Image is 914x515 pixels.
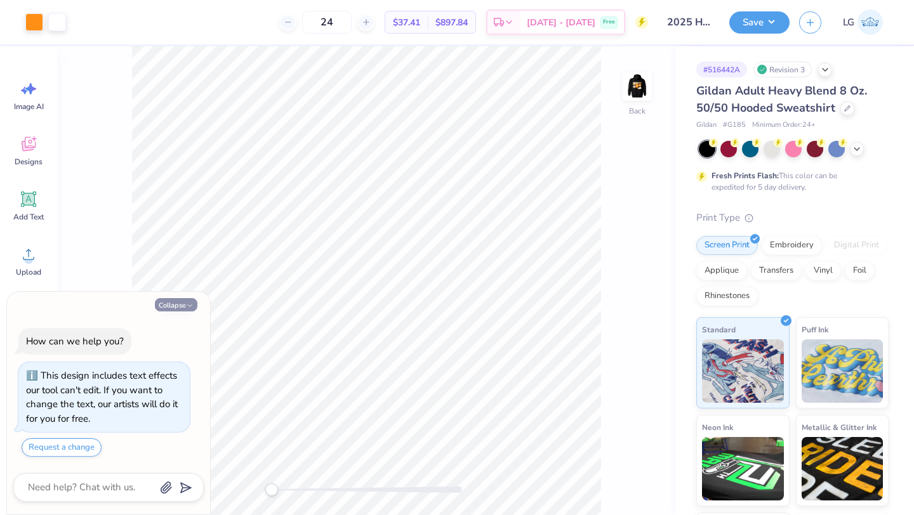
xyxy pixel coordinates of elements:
span: Metallic & Glitter Ink [802,420,877,434]
div: Digital Print [826,236,887,255]
button: Request a change [22,438,102,457]
span: Neon Ink [702,420,733,434]
button: Collapse [155,298,197,311]
div: Accessibility label [265,483,278,496]
img: Puff Ink [802,339,884,403]
span: [DATE] - [DATE] [527,16,595,29]
div: This design includes text effects our tool can't edit. If you want to change the text, our artist... [26,369,178,425]
span: Gildan Adult Heavy Blend 8 Oz. 50/50 Hooded Sweatshirt [696,83,867,115]
span: Add Text [13,212,44,222]
div: This color can be expedited for 5 day delivery. [712,170,868,193]
span: Gildan [696,120,717,131]
input: Untitled Design [658,10,720,35]
span: Designs [15,157,43,167]
button: Save [729,11,790,34]
span: $37.41 [393,16,420,29]
span: Standard [702,323,736,336]
div: Print Type [696,211,889,225]
span: Puff Ink [802,323,828,336]
img: Back [625,74,650,99]
img: Metallic & Glitter Ink [802,437,884,500]
div: Foil [845,261,875,280]
div: Applique [696,261,747,280]
input: – – [302,11,352,34]
img: Standard [702,339,784,403]
div: How can we help you? [26,335,124,348]
div: Embroidery [762,236,822,255]
span: Upload [16,267,41,277]
div: Vinyl [805,261,841,280]
img: Neon Ink [702,437,784,500]
div: Back [629,105,646,117]
div: Rhinestones [696,287,758,306]
span: # G185 [723,120,746,131]
span: Free [603,18,615,27]
span: Minimum Order: 24 + [752,120,816,131]
strong: Fresh Prints Flash: [712,171,779,181]
img: Lijo George [858,10,883,35]
div: # 516442A [696,62,747,77]
div: Revision 3 [753,62,812,77]
a: LG [837,10,889,35]
span: $897.84 [435,16,468,29]
span: LG [843,15,854,30]
div: Transfers [751,261,802,280]
div: Screen Print [696,236,758,255]
span: Image AI [14,101,44,112]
